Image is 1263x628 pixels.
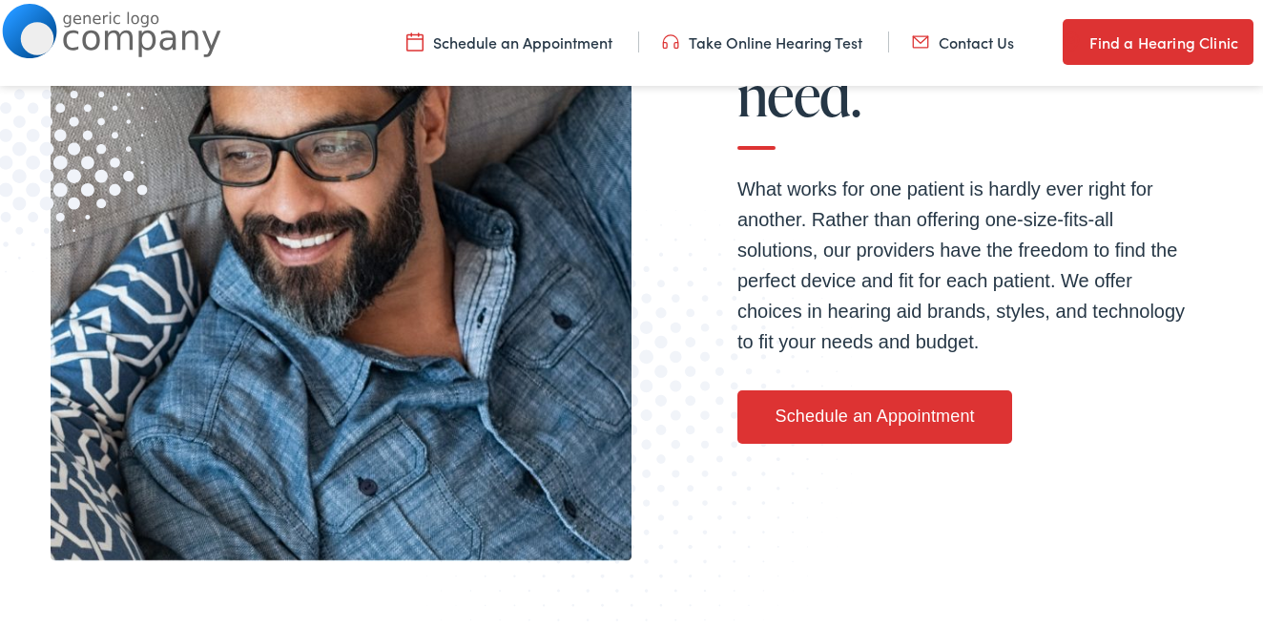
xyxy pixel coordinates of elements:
[912,31,1014,52] a: Contact Us
[406,31,612,52] a: Schedule an Appointment
[662,31,679,52] img: utility icon
[1063,31,1080,53] img: utility icon
[406,31,424,52] img: utility icon
[1063,19,1253,65] a: Find a Hearing Clinic
[912,31,929,52] img: utility icon
[662,31,862,52] a: Take Online Hearing Test
[737,63,860,126] span: need.
[737,174,1195,357] p: What works for one patient is hardly ever right for another. Rather than offering one-size-fits-a...
[737,390,1012,444] a: Schedule an Appointment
